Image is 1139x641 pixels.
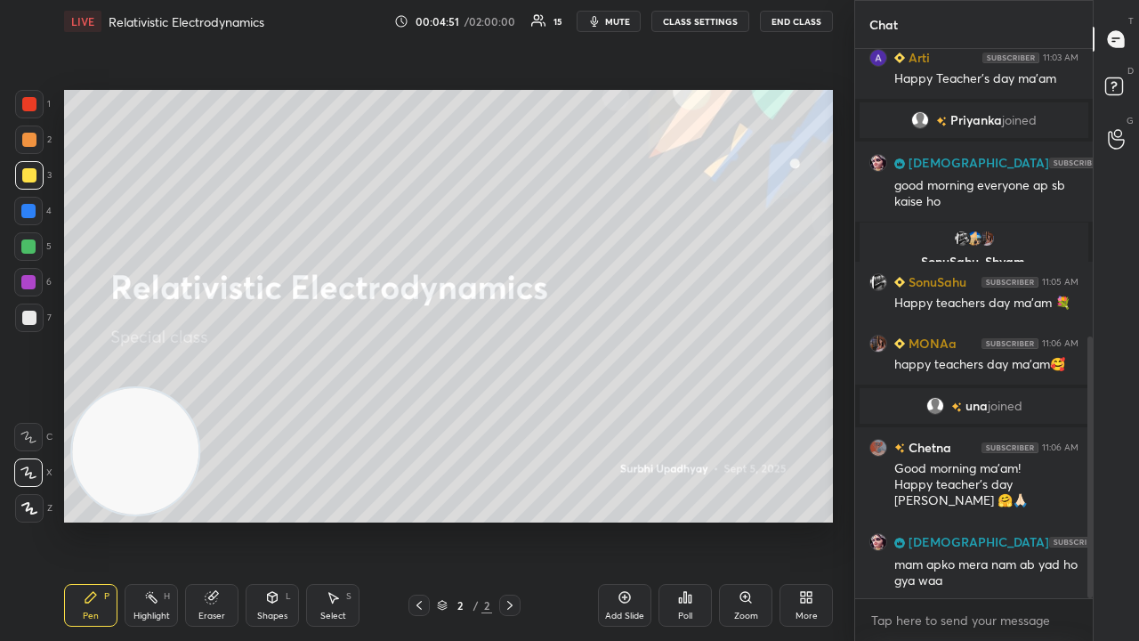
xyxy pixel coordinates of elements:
img: 8407fb8f4dc8448eb556e815a1e4768d.jpg [953,230,971,247]
span: mute [605,15,630,28]
img: Learner_Badge_beginner_1_8b307cf2a0.svg [894,277,905,288]
img: Learner_Badge_beginner_1_8b307cf2a0.svg [894,53,905,63]
div: Add Slide [605,612,644,621]
div: Shapes [257,612,287,621]
button: CLASS SETTINGS [651,11,749,32]
div: / [473,600,478,611]
h6: Chetna [905,438,951,457]
h6: [DEMOGRAPHIC_DATA] [905,533,1049,552]
div: 11:06 AM [1042,338,1078,349]
div: 11:05 AM [1042,277,1078,288]
div: Pen [83,612,99,621]
img: 06811050f08c45f9a0f2edc1a2cf78cf.jpg [978,230,996,247]
div: 6 [14,268,52,296]
div: good morning everyone ap sb kaise ho [894,177,1078,211]
img: no-rating-badge.077c3623.svg [894,443,905,453]
span: joined [988,399,1022,413]
div: S [346,592,351,601]
button: mute [577,11,641,32]
img: no-rating-badge.077c3623.svg [951,402,962,412]
img: Learner_Badge_champion_ad955741a3.svg [894,158,905,169]
img: 4P8fHbbgJtejmAAAAAElFTkSuQmCC [1049,537,1106,548]
img: no-rating-badge.077c3623.svg [936,117,947,126]
div: Zoom [734,612,758,621]
img: 3 [965,230,983,247]
p: D [1127,64,1134,77]
div: More [796,612,818,621]
div: 4 [14,197,52,225]
div: P [104,592,109,601]
img: 4P8fHbbgJtejmAAAAAElFTkSuQmCC [982,53,1039,63]
p: G [1127,114,1134,127]
button: End Class [760,11,833,32]
img: Learner_Badge_beginner_1_8b307cf2a0.svg [894,338,905,349]
div: L [286,592,291,601]
img: default.png [911,111,929,129]
div: 11:03 AM [1043,53,1078,63]
div: 5 [14,232,52,261]
div: mam apko mera nam ab yad ho gya waa [894,556,1078,590]
img: 1610fb4382b04280bb1c9d70fe77b760.jpg [869,439,887,457]
div: 7 [15,304,52,332]
h6: SonuSahu [905,272,966,291]
div: happy teachers day ma'am🥰 [894,356,1078,374]
img: 8407fb8f4dc8448eb556e815a1e4768d.jpg [869,273,887,291]
span: joined [1002,113,1037,127]
img: 4P8fHbbgJtejmAAAAAElFTkSuQmCC [981,277,1038,288]
div: grid [855,49,1093,598]
div: Select [320,612,346,621]
div: LIVE [64,11,101,32]
img: default.png [926,397,944,415]
h6: MONAa [905,334,957,353]
div: 1 [15,90,51,118]
span: Priyanka [950,113,1002,127]
div: Poll [678,612,692,621]
div: C [14,423,53,451]
img: 4P8fHbbgJtejmAAAAAElFTkSuQmCC [1049,158,1106,168]
div: 11:06 AM [1042,442,1078,453]
p: Chat [855,1,912,48]
div: Z [15,494,53,523]
p: SonuSahu, Shyam, [GEOGRAPHIC_DATA] [870,255,1078,283]
div: Happy Teacher's day ma'am [894,70,1078,88]
img: 4P8fHbbgJtejmAAAAAElFTkSuQmCC [981,442,1038,453]
img: 92315ffd1292449787063ab9352de92e.jpg [869,533,887,551]
div: Happy teachers day ma'am 💐 [894,295,1078,312]
div: 2 [15,126,52,154]
img: 4P8fHbbgJtejmAAAAAElFTkSuQmCC [981,338,1038,349]
img: 06811050f08c45f9a0f2edc1a2cf78cf.jpg [869,335,887,353]
h6: Arti [905,48,930,67]
div: 2 [451,600,469,611]
p: T [1128,14,1134,28]
div: Good morning ma'am! Happy teacher's day [PERSON_NAME] 🤗🙏🏻 [894,460,1078,510]
h4: Relativistic Electrodynamics [109,13,264,30]
img: 3 [869,49,887,67]
div: 15 [553,17,562,26]
div: H [164,592,170,601]
div: 2 [481,597,492,613]
div: Eraser [198,612,225,621]
div: Highlight [133,612,170,621]
img: 92315ffd1292449787063ab9352de92e.jpg [869,154,887,172]
span: una [965,399,988,413]
img: Learner_Badge_champion_ad955741a3.svg [894,538,905,548]
h6: [DEMOGRAPHIC_DATA] [905,154,1049,173]
div: 3 [15,161,52,190]
div: X [14,458,53,487]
